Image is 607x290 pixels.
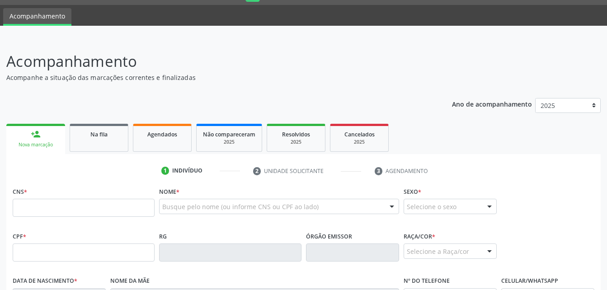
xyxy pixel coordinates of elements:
[404,274,450,288] label: Nº do Telefone
[159,185,179,199] label: Nome
[501,274,558,288] label: Celular/WhatsApp
[404,185,421,199] label: Sexo
[203,139,255,145] div: 2025
[147,131,177,138] span: Agendados
[3,8,71,26] a: Acompanhamento
[273,139,319,145] div: 2025
[337,139,382,145] div: 2025
[13,274,77,288] label: Data de nascimento
[13,141,59,148] div: Nova marcação
[90,131,108,138] span: Na fila
[13,185,27,199] label: CNS
[6,73,423,82] p: Acompanhe a situação das marcações correntes e finalizadas
[452,98,532,109] p: Ano de acompanhamento
[282,131,310,138] span: Resolvidos
[31,129,41,139] div: person_add
[203,131,255,138] span: Não compareceram
[13,229,26,243] label: CPF
[162,202,319,211] span: Busque pelo nome (ou informe CNS ou CPF ao lado)
[306,229,352,243] label: Órgão emissor
[6,50,423,73] p: Acompanhamento
[161,167,169,175] div: 1
[407,247,469,256] span: Selecione a Raça/cor
[110,274,150,288] label: Nome da mãe
[159,229,167,243] label: RG
[172,167,202,175] div: Indivíduo
[404,229,435,243] label: Raça/cor
[407,202,456,211] span: Selecione o sexo
[344,131,375,138] span: Cancelados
